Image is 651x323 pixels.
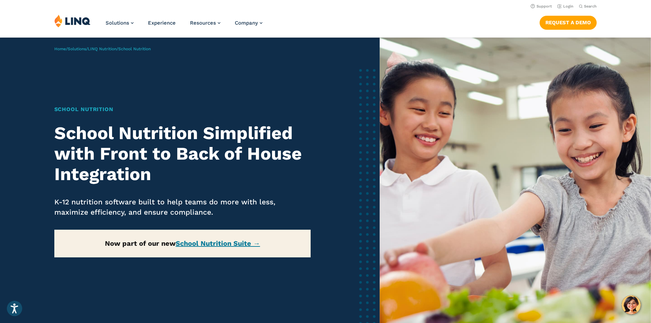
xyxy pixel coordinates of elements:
a: Login [557,4,573,9]
a: Support [531,4,552,9]
span: Solutions [106,20,129,26]
a: Experience [148,20,176,26]
a: Request a Demo [540,16,597,29]
span: Search [584,4,597,9]
strong: Now part of our new [105,239,260,247]
img: LINQ | K‑12 Software [54,14,91,27]
nav: Primary Navigation [106,14,262,37]
button: Open Search Bar [579,4,597,9]
span: / / / [54,46,151,51]
nav: Button Navigation [540,14,597,29]
span: Company [235,20,258,26]
a: LINQ Nutrition [88,46,117,51]
a: Solutions [106,20,134,26]
a: School Nutrition Suite → [176,239,260,247]
a: Home [54,46,66,51]
h2: School Nutrition Simplified with Front to Back of House Integration [54,123,311,184]
a: Company [235,20,262,26]
button: Hello, have a question? Let’s chat. [622,295,641,314]
span: Resources [190,20,216,26]
span: School Nutrition [118,46,151,51]
p: K-12 nutrition software built to help teams do more with less, maximize efficiency, and ensure co... [54,197,311,217]
a: Resources [190,20,220,26]
h1: School Nutrition [54,105,311,113]
a: Solutions [68,46,86,51]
